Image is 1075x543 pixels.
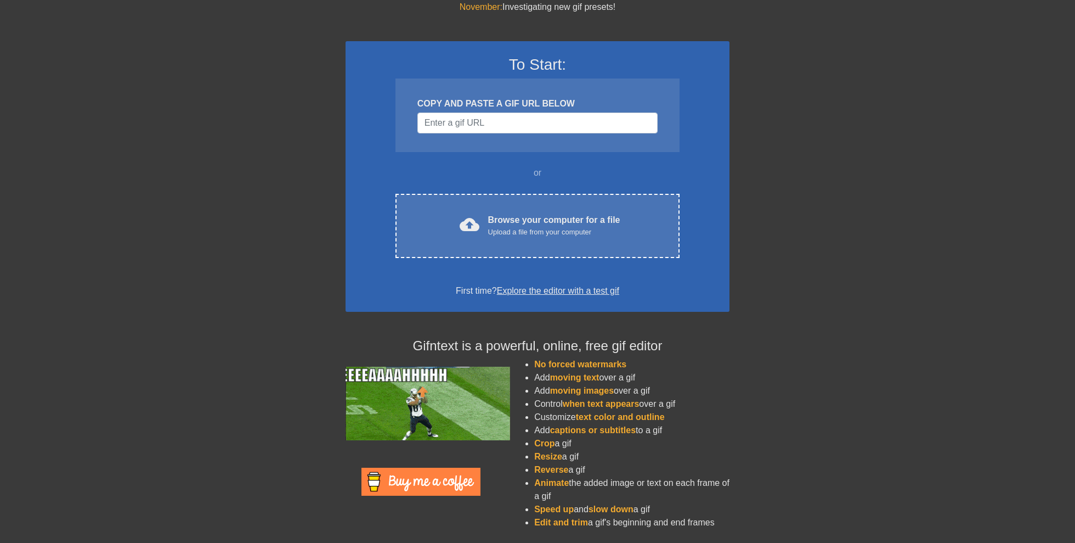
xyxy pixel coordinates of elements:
[534,439,555,448] span: Crop
[534,505,574,514] span: Speed up
[576,412,665,422] span: text color and outline
[374,166,701,180] div: or
[550,373,599,382] span: moving text
[534,384,729,398] li: Add over a gif
[589,505,633,514] span: slow down
[460,215,479,234] span: cloud_upload
[534,503,729,516] li: and a gif
[534,424,729,437] li: Add to a gif
[534,411,729,424] li: Customize
[534,516,729,529] li: a gif's beginning and end frames
[360,284,715,298] div: First time?
[550,426,636,435] span: captions or subtitles
[417,97,658,110] div: COPY AND PASTE A GIF URL BELOW
[346,338,729,354] h4: Gifntext is a powerful, online, free gif editor
[534,465,568,474] span: Reverse
[534,437,729,450] li: a gif
[534,518,588,527] span: Edit and trim
[488,227,620,238] div: Upload a file from your computer
[534,450,729,463] li: a gif
[361,468,480,496] img: Buy Me A Coffee
[534,477,729,503] li: the added image or text on each frame of a gif
[534,452,562,461] span: Resize
[563,399,640,408] span: when text appears
[534,463,729,477] li: a gif
[360,55,715,74] h3: To Start:
[488,214,620,238] div: Browse your computer for a file
[497,286,619,295] a: Explore the editor with a test gif
[460,2,502,12] span: November:
[417,113,658,133] input: Username
[346,367,510,440] img: football_small.gif
[534,371,729,384] li: Add over a gif
[550,386,614,395] span: moving images
[534,398,729,411] li: Control over a gif
[534,478,569,488] span: Animate
[346,1,729,14] div: Investigating new gif presets!
[534,360,626,369] span: No forced watermarks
